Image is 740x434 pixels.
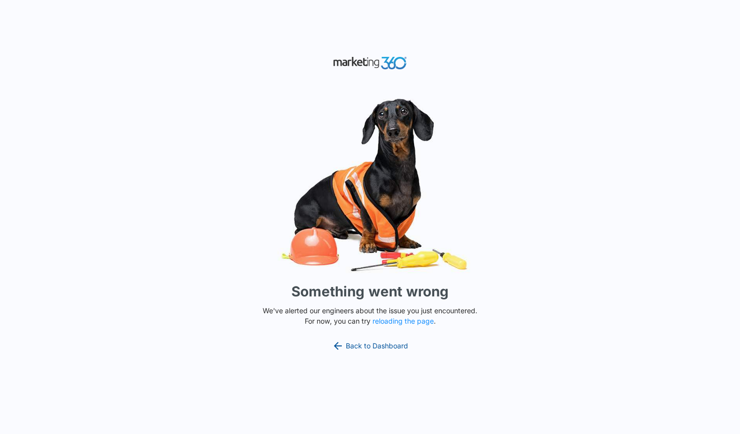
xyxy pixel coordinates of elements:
p: We've alerted our engineers about the issue you just encountered. For now, you can try . [259,305,481,326]
img: Marketing 360 Logo [333,54,407,72]
h1: Something went wrong [291,281,449,302]
img: Sad Dog [222,93,518,277]
a: Back to Dashboard [332,340,408,352]
button: reloading the page [372,317,434,325]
